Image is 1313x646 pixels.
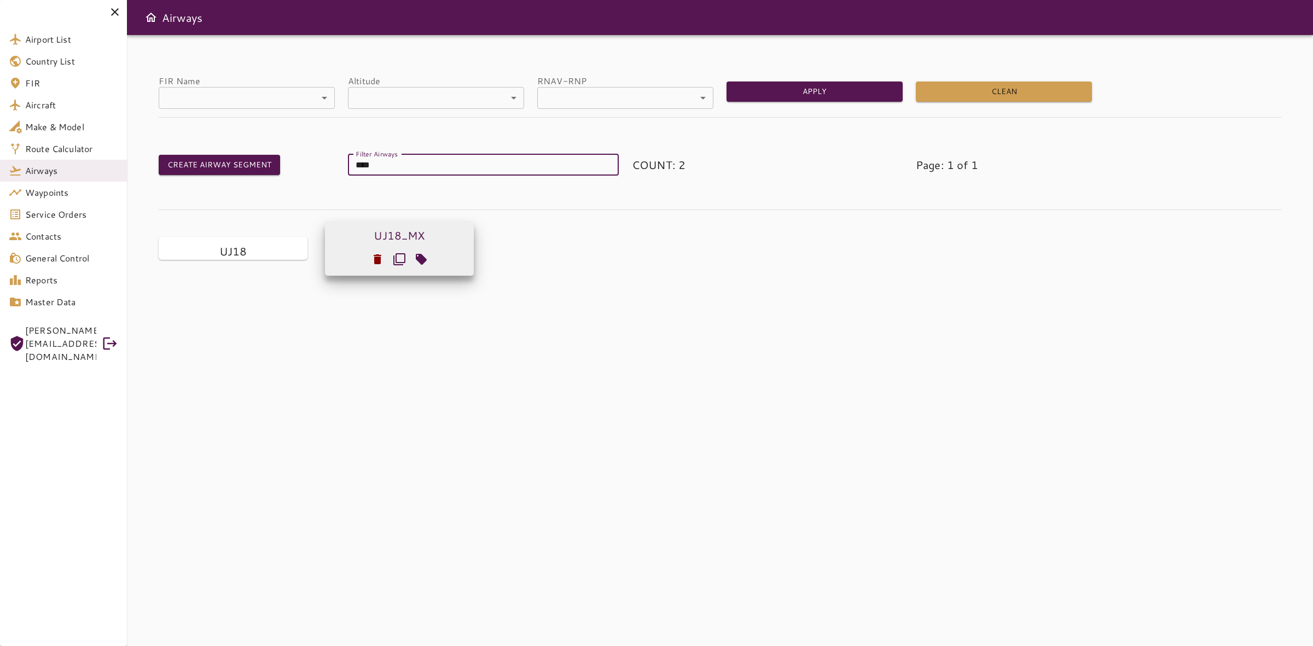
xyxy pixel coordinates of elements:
[374,226,425,244] h6: UJ18_MX
[25,142,118,155] span: Route Calculator
[25,98,118,112] span: Aircraft
[25,273,118,287] span: Reports
[159,87,335,109] div: ​
[727,82,903,102] button: Apply
[537,74,713,87] label: RNAV-RNP
[537,87,713,109] div: ​
[916,156,1092,173] h6: Page: 1 of 1
[25,324,96,363] span: [PERSON_NAME][EMAIL_ADDRESS][DOMAIN_NAME]
[25,77,118,90] span: FIR
[348,87,524,109] div: ​
[219,242,247,260] h6: UJ18
[25,295,118,309] span: Master Data
[348,74,524,87] label: Altitude
[159,155,280,175] button: Create airway segment
[25,120,118,133] span: Make & Model
[25,186,118,199] span: Waypoints
[25,33,118,46] span: Airport List
[25,55,118,68] span: Country List
[25,252,118,265] span: General Control
[632,156,808,173] h6: COUNT: 2
[25,164,118,177] span: Airways
[25,230,118,243] span: Contacts
[25,208,118,221] span: Service Orders
[162,9,202,26] h6: Airways
[916,82,1092,102] button: Clean
[140,7,162,28] button: Open drawer
[159,74,335,87] label: FIR Name
[356,149,398,158] label: Filter Airways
